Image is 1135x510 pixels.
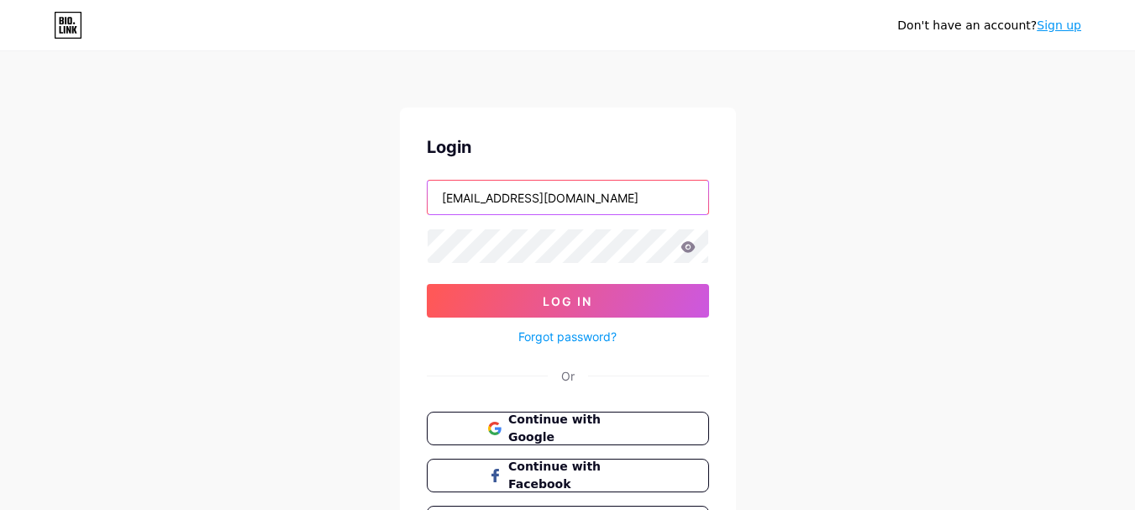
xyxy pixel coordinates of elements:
a: Forgot password? [518,328,617,345]
span: Continue with Google [508,411,647,446]
div: Don't have an account? [897,17,1081,34]
div: Login [427,134,709,160]
a: Sign up [1037,18,1081,32]
button: Continue with Google [427,412,709,445]
span: Log In [543,294,592,308]
input: Username [428,181,708,214]
div: Or [561,367,575,385]
button: Log In [427,284,709,318]
button: Continue with Facebook [427,459,709,492]
span: Continue with Facebook [508,458,647,493]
